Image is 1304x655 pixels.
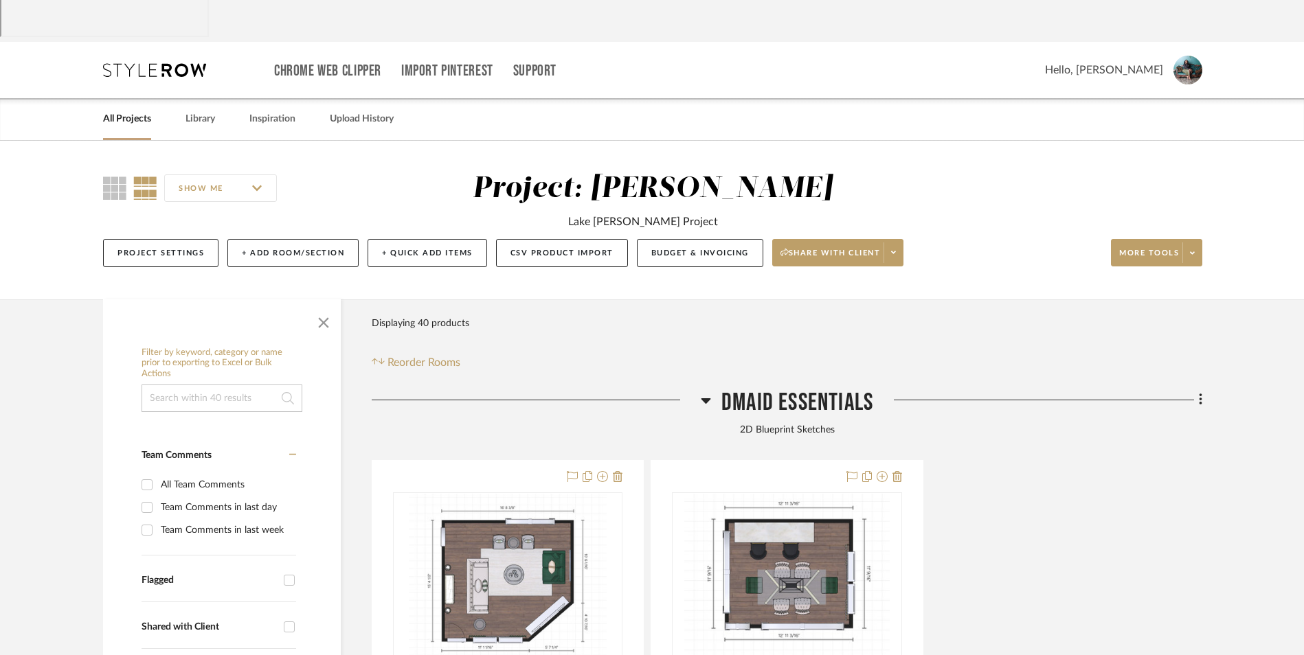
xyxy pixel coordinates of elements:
div: Team Comments in last week [161,519,293,541]
button: + Add Room/Section [227,239,359,267]
button: Reorder Rooms [372,354,460,371]
a: Chrome Web Clipper [274,65,381,77]
img: avatar [1173,56,1202,84]
span: Share with client [780,248,881,268]
div: 2D Blueprint Sketches [372,423,1202,438]
span: Reorder Rooms [387,354,460,371]
div: All Team Comments [161,474,293,496]
div: Flagged [142,575,277,586]
span: Team Comments [142,450,212,460]
div: Lake [PERSON_NAME] Project [568,214,718,230]
div: Shared with Client [142,621,277,633]
button: Project Settings [103,239,218,267]
span: Hello, [PERSON_NAME] [1045,62,1163,78]
input: Search within 40 results [142,384,302,412]
h6: Filter by keyword, category or name prior to exporting to Excel or Bulk Actions [142,347,302,380]
span: DMAID Essentials [721,388,873,417]
button: + Quick Add Items [368,239,487,267]
a: Library [186,110,215,128]
button: CSV Product Import [496,239,628,267]
a: Support [513,65,557,77]
a: Inspiration [249,110,295,128]
button: More tools [1111,239,1202,266]
a: Import Pinterest [401,65,493,77]
div: Project: [PERSON_NAME] [473,174,833,203]
a: All Projects [103,110,151,128]
span: More tools [1119,248,1179,268]
a: Upload History [330,110,394,128]
div: Displaying 40 products [372,310,469,337]
button: Close [310,306,337,334]
button: Budget & Invoicing [637,239,763,267]
button: Share with client [772,239,904,266]
div: Team Comments in last day [161,496,293,518]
